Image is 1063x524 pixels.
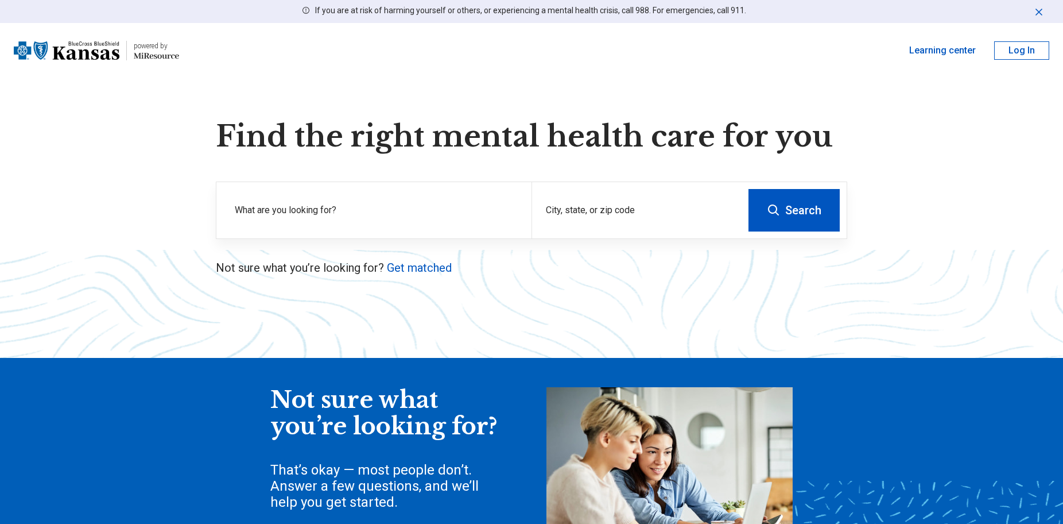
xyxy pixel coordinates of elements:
[270,387,500,440] div: Not sure what you’re looking for?
[315,5,746,17] p: If you are at risk of harming yourself or others, or experiencing a mental health crisis, call 98...
[134,41,179,51] div: powered by
[909,44,976,57] a: Learning center
[216,120,847,154] h1: Find the right mental health care for you
[387,261,452,275] a: Get matched
[14,37,179,64] a: Blue Cross Blue Shield Kansaspowered by
[270,462,500,510] div: That’s okay — most people don’t. Answer a few questions, and we’ll help you get started.
[1033,5,1045,18] button: Dismiss
[994,41,1049,60] button: Log In
[748,189,840,232] button: Search
[216,260,847,276] p: Not sure what you’re looking for?
[14,37,119,64] img: Blue Cross Blue Shield Kansas
[235,203,518,217] label: What are you looking for?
